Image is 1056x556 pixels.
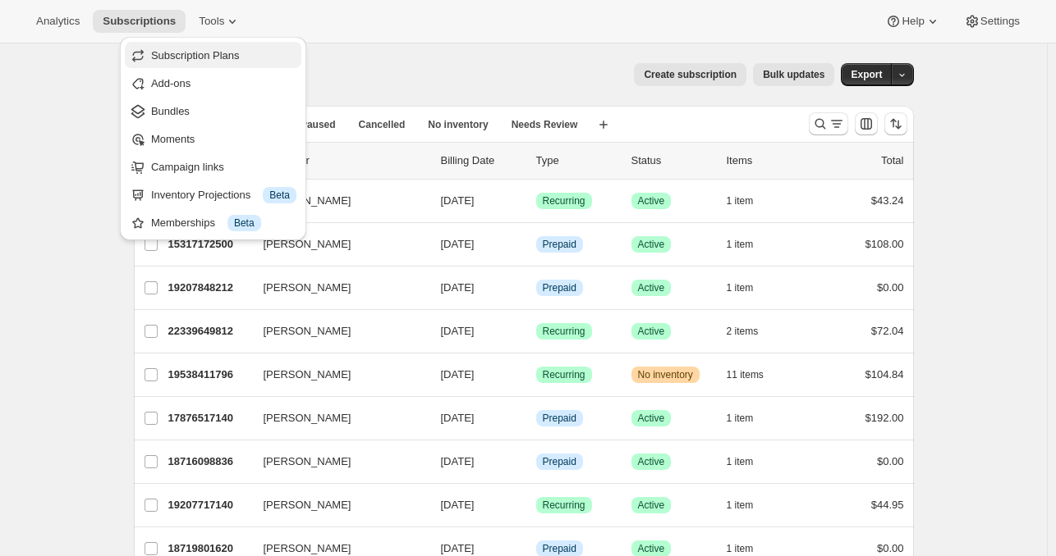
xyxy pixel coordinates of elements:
[727,233,772,256] button: 1 item
[301,118,336,131] span: Paused
[199,15,224,28] span: Tools
[151,187,296,203] div: Inventory Projections
[254,231,418,257] button: [PERSON_NAME]
[125,209,301,235] button: Memberships
[441,238,475,250] span: [DATE]
[264,453,351,470] span: [PERSON_NAME]
[441,153,523,169] p: Billing Date
[727,412,754,425] span: 1 item
[125,42,301,68] button: Subscription Plans
[168,189,904,212] div: 22345089300[PERSON_NAME][DATE]SuccessRecurringSuccessActive1 item$43.24
[264,410,351,426] span: [PERSON_NAME]
[877,542,904,554] span: $0.00
[269,189,290,202] span: Beta
[254,275,418,301] button: [PERSON_NAME]
[168,410,250,426] p: 17876517140
[168,453,250,470] p: 18716098836
[125,125,301,152] button: Moments
[851,68,882,81] span: Export
[631,153,714,169] p: Status
[441,368,475,381] span: [DATE]
[980,15,1020,28] span: Settings
[264,323,351,340] span: [PERSON_NAME]
[441,412,475,424] span: [DATE]
[881,153,903,169] p: Total
[26,10,90,33] button: Analytics
[638,325,665,338] span: Active
[871,194,904,207] span: $43.24
[264,280,351,296] span: [PERSON_NAME]
[902,15,924,28] span: Help
[727,325,759,338] span: 2 items
[638,368,693,381] span: No inventory
[168,363,904,386] div: 19538411796[PERSON_NAME][DATE]SuccessRecurringWarningNo inventory11 items$104.84
[753,63,834,86] button: Bulk updates
[441,194,475,207] span: [DATE]
[168,323,250,340] p: 22339649812
[727,194,754,207] span: 1 item
[727,368,764,381] span: 11 items
[727,499,754,512] span: 1 item
[441,455,475,467] span: [DATE]
[644,68,737,81] span: Create subscription
[254,449,418,475] button: [PERSON_NAME]
[428,118,488,131] span: No inventory
[125,70,301,96] button: Add-ons
[865,238,904,250] span: $108.00
[168,407,904,430] div: 17876517140[PERSON_NAME][DATE]InfoPrepaidSuccessActive1 item$192.00
[543,281,576,294] span: Prepaid
[727,281,754,294] span: 1 item
[543,542,576,555] span: Prepaid
[543,368,585,381] span: Recurring
[727,455,754,468] span: 1 item
[727,238,754,251] span: 1 item
[512,118,578,131] span: Needs Review
[93,10,186,33] button: Subscriptions
[638,499,665,512] span: Active
[638,238,665,251] span: Active
[264,153,428,169] p: Customer
[865,368,904,381] span: $104.84
[543,455,576,468] span: Prepaid
[151,105,190,117] span: Bundles
[264,367,351,383] span: [PERSON_NAME]
[543,325,585,338] span: Recurring
[875,10,950,33] button: Help
[543,499,585,512] span: Recurring
[871,499,904,511] span: $44.95
[727,153,809,169] div: Items
[168,276,904,299] div: 19207848212[PERSON_NAME][DATE]InfoPrepaidSuccessActive1 item$0.00
[877,281,904,294] span: $0.00
[151,215,296,231] div: Memberships
[590,113,617,136] button: Create new view
[125,181,301,207] button: Inventory Projections
[254,318,418,344] button: [PERSON_NAME]
[254,492,418,518] button: [PERSON_NAME]
[763,68,824,81] span: Bulk updates
[727,407,772,430] button: 1 item
[638,455,665,468] span: Active
[168,280,250,296] p: 19207848212
[168,153,904,169] div: IDCustomerBilling DateTypeStatusItemsTotal
[168,494,904,517] div: 19207717140[PERSON_NAME][DATE]SuccessRecurringSuccessActive1 item$44.95
[125,153,301,180] button: Campaign links
[234,216,255,230] span: Beta
[151,49,240,62] span: Subscription Plans
[536,153,618,169] div: Type
[884,112,907,135] button: Sort the results
[877,455,904,467] span: $0.00
[727,363,782,386] button: 11 items
[359,118,406,131] span: Cancelled
[841,63,892,86] button: Export
[168,367,250,383] p: 19538411796
[638,194,665,207] span: Active
[103,15,176,28] span: Subscriptions
[254,362,418,388] button: [PERSON_NAME]
[727,542,754,555] span: 1 item
[254,188,418,214] button: [PERSON_NAME]
[441,281,475,294] span: [DATE]
[727,276,772,299] button: 1 item
[638,281,665,294] span: Active
[151,133,195,145] span: Moments
[125,98,301,124] button: Bundles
